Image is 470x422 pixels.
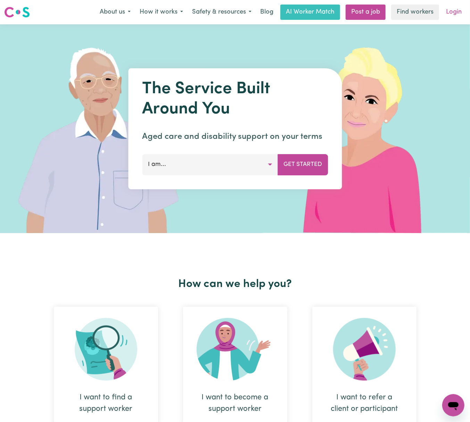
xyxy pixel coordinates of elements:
img: Search [75,318,137,381]
p: Aged care and disability support on your terms [142,130,328,143]
h1: The Service Built Around You [142,79,328,119]
button: How it works [135,5,188,19]
a: Blog [256,5,278,20]
div: I want to refer a client or participant [329,392,400,415]
a: Post a job [346,5,386,20]
div: I want to become a support worker [200,392,271,415]
a: AI Worker Match [280,5,340,20]
h2: How can we help you? [41,278,429,291]
div: I want to find a support worker [71,392,141,415]
button: Get Started [278,154,328,175]
img: Refer [333,318,396,381]
button: About us [95,5,135,19]
iframe: Button to launch messaging window [442,394,464,416]
a: Careseekers logo [4,4,30,20]
a: Login [442,5,466,20]
button: I am... [142,154,278,175]
img: Become Worker [197,318,274,381]
button: Safety & resources [188,5,256,19]
a: Find workers [391,5,439,20]
img: Careseekers logo [4,6,30,18]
